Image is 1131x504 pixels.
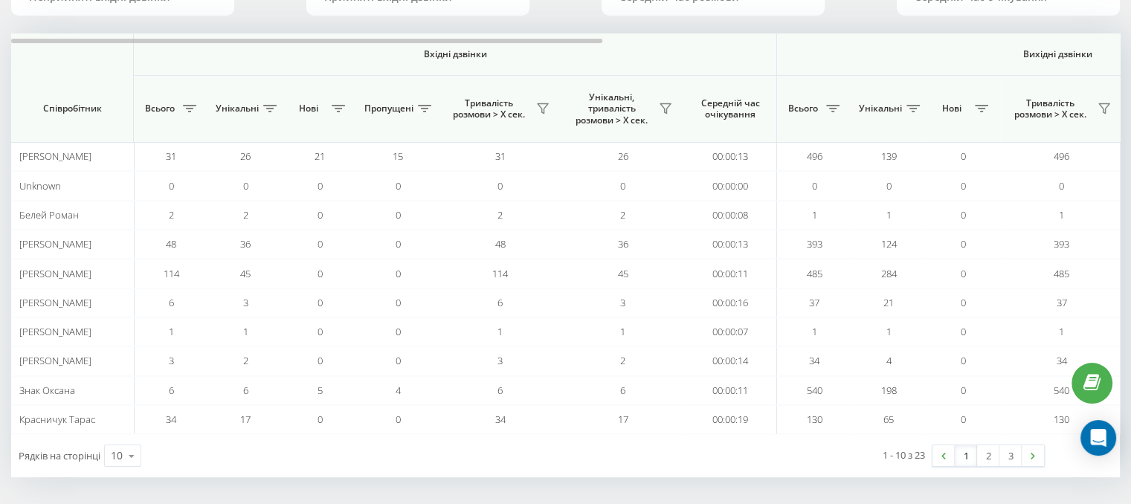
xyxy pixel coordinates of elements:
[684,142,777,171] td: 00:00:13
[173,48,738,60] span: Вхідні дзвінки
[318,325,323,338] span: 0
[695,97,765,120] span: Середній час очікування
[961,384,966,397] span: 0
[396,179,401,193] span: 0
[240,237,251,251] span: 36
[446,97,532,120] span: Тривалість розмови > Х сек.
[141,103,178,114] span: Всього
[396,354,401,367] span: 0
[19,384,75,397] span: Знак Оксана
[1054,237,1069,251] span: 393
[961,149,966,163] span: 0
[396,296,401,309] span: 0
[497,384,503,397] span: 6
[495,237,506,251] span: 48
[169,296,174,309] span: 6
[961,354,966,367] span: 0
[1054,413,1069,426] span: 130
[859,103,902,114] span: Унікальні
[396,208,401,222] span: 0
[881,237,897,251] span: 124
[164,267,179,280] span: 114
[684,201,777,230] td: 00:00:08
[1054,384,1069,397] span: 540
[19,296,91,309] span: [PERSON_NAME]
[620,296,625,309] span: 3
[881,149,897,163] span: 139
[1057,296,1067,309] span: 37
[497,208,503,222] span: 2
[169,384,174,397] span: 6
[396,237,401,251] span: 0
[886,325,892,338] span: 1
[19,354,91,367] span: [PERSON_NAME]
[812,208,817,222] span: 1
[684,317,777,346] td: 00:00:07
[318,267,323,280] span: 0
[169,325,174,338] span: 1
[318,354,323,367] span: 0
[883,448,925,462] div: 1 - 10 з 23
[1059,325,1064,338] span: 1
[618,149,628,163] span: 26
[290,103,327,114] span: Нові
[881,384,897,397] span: 198
[886,208,892,222] span: 1
[318,179,323,193] span: 0
[812,325,817,338] span: 1
[243,354,248,367] span: 2
[166,237,176,251] span: 48
[243,208,248,222] span: 2
[19,149,91,163] span: [PERSON_NAME]
[19,449,100,462] span: Рядків на сторінці
[618,267,628,280] span: 45
[620,325,625,338] span: 1
[807,384,822,397] span: 540
[318,208,323,222] span: 0
[961,296,966,309] span: 0
[497,179,503,193] span: 0
[620,208,625,222] span: 2
[620,384,625,397] span: 6
[807,267,822,280] span: 485
[216,103,259,114] span: Унікальні
[396,384,401,397] span: 4
[240,413,251,426] span: 17
[977,445,999,466] a: 2
[240,149,251,163] span: 26
[1080,420,1116,456] div: Open Intercom Messenger
[933,103,970,114] span: Нові
[396,267,401,280] span: 0
[886,354,892,367] span: 4
[1059,179,1064,193] span: 0
[492,267,508,280] span: 114
[495,413,506,426] span: 34
[1054,267,1069,280] span: 485
[684,171,777,200] td: 00:00:00
[618,237,628,251] span: 36
[243,325,248,338] span: 1
[955,445,977,466] a: 1
[497,296,503,309] span: 6
[809,354,819,367] span: 34
[318,413,323,426] span: 0
[684,376,777,405] td: 00:00:11
[240,267,251,280] span: 45
[1059,208,1064,222] span: 1
[1008,97,1093,120] span: Тривалість розмови > Х сек.
[1057,354,1067,367] span: 34
[19,325,91,338] span: [PERSON_NAME]
[396,413,401,426] span: 0
[886,179,892,193] span: 0
[497,354,503,367] span: 3
[364,103,413,114] span: Пропущені
[318,384,323,397] span: 5
[684,259,777,288] td: 00:00:11
[19,237,91,251] span: [PERSON_NAME]
[495,149,506,163] span: 31
[19,413,95,426] span: Красничук Тарас
[999,445,1022,466] a: 3
[1054,149,1069,163] span: 496
[243,296,248,309] span: 3
[620,354,625,367] span: 2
